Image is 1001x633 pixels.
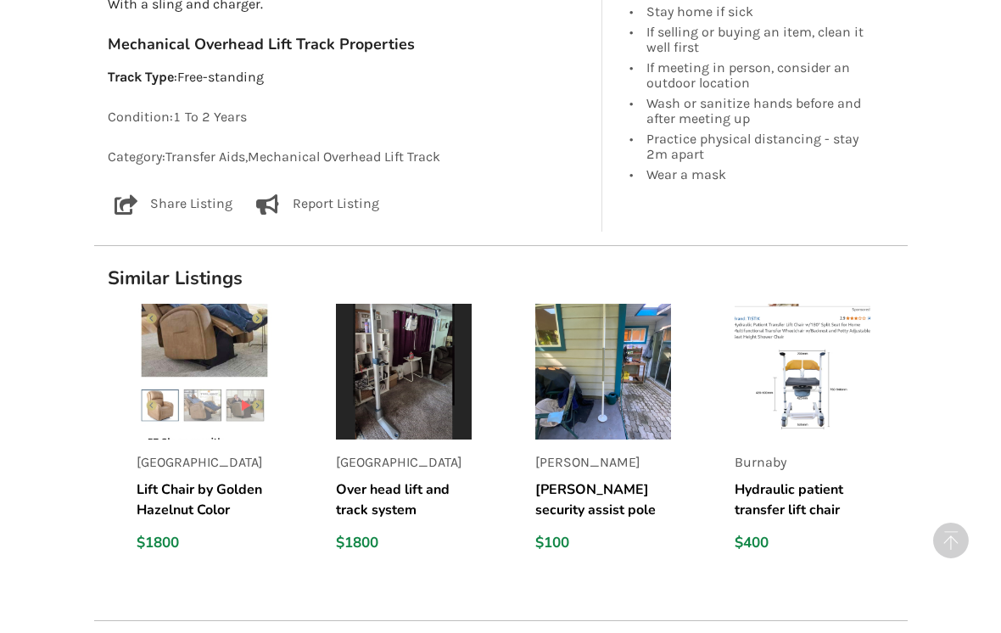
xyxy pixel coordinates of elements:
p: Category: Transfer Aids , Mechanical Overhead Lift Track [108,148,589,167]
div: $400 [735,534,870,552]
div: Wear a mask [646,165,872,182]
h5: [PERSON_NAME] security assist pole [535,479,671,520]
div: $1800 [137,534,272,552]
a: listingBurnabyHydraulic patient transfer lift chair$400 [735,304,907,566]
h3: Mechanical Overhead Lift Track Properties [108,35,589,54]
div: Stay home if sick [646,4,872,22]
a: listing[GEOGRAPHIC_DATA]Over head lift and track system$1800 [336,304,508,566]
h5: Hydraulic patient transfer lift chair [735,479,870,520]
p: [PERSON_NAME] [535,453,671,473]
img: listing [535,304,671,440]
img: listing [336,304,472,440]
div: Wash or sanitize hands before and after meeting up [646,93,872,129]
div: If meeting in person, consider an outdoor location [646,58,872,93]
h1: Similar Listings [94,266,908,290]
strong: Track Type [108,69,174,85]
a: listing[GEOGRAPHIC_DATA]Lift Chair by Golden Hazelnut Color$1800 [137,304,309,566]
p: [GEOGRAPHIC_DATA] [137,453,272,473]
p: Burnaby [735,453,870,473]
div: If selling or buying an item, clean it well first [646,22,872,58]
div: $100 [535,534,671,552]
h5: Lift Chair by Golden Hazelnut Color [137,479,272,520]
div: Practice physical distancing - stay 2m apart [646,129,872,165]
p: : Free-standing [108,68,589,87]
img: listing [137,304,272,440]
p: [GEOGRAPHIC_DATA] [336,453,472,473]
p: Report Listing [293,194,379,215]
img: listing [735,304,870,440]
p: Share Listing [150,194,232,215]
a: listing[PERSON_NAME][PERSON_NAME] security assist pole$100 [535,304,707,566]
div: $1800 [336,534,472,552]
p: Condition: 1 To 2 Years [108,108,589,127]
h5: Over head lift and track system [336,479,472,520]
